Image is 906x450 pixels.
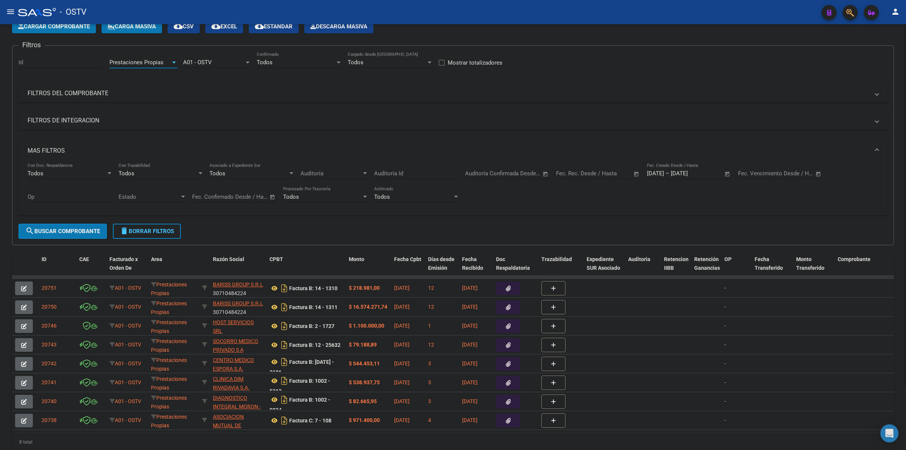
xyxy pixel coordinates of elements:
[151,376,187,391] span: Prestaciones Propias
[346,251,391,285] datatable-header-cell: Monto
[628,256,650,262] span: Auditoria
[108,23,156,30] span: Carga Masiva
[428,304,434,310] span: 12
[279,301,289,313] i: Descargar documento
[587,256,620,271] span: Expediente SUR Asociado
[109,59,163,66] span: Prestaciones Propias
[394,379,410,385] span: [DATE]
[115,379,141,385] span: A01 - OSTV
[270,397,330,413] strong: Factura B: 1002 - 9824
[213,337,263,353] div: 30612213417
[28,89,869,97] mat-panel-title: FILTROS DEL COMPROBANTE
[213,256,244,262] span: Razón Social
[270,359,334,375] strong: Factura B: [DATE] - 3186
[723,170,732,178] button: Open calendar
[724,285,726,291] span: -
[42,304,57,310] span: 20750
[349,304,387,310] strong: $ 16.574.271,74
[12,20,96,33] button: Cargar Comprobante
[268,193,277,201] button: Open calendar
[349,398,377,404] strong: $ 82.665,95
[151,256,162,262] span: Area
[213,281,263,288] span: BARISS GROUP S.R.L
[283,193,299,200] span: Todos
[102,20,162,33] button: Carga Masiva
[183,59,212,66] span: A01 - OSTV
[556,170,581,177] input: Start date
[462,323,478,329] span: [DATE]
[796,256,824,271] span: Monto Transferido
[349,256,364,262] span: Monto
[213,356,263,372] div: 30709648906
[462,304,478,310] span: [DATE]
[279,320,289,332] i: Descargar documento
[724,323,726,329] span: -
[120,228,174,235] span: Borrar Filtros
[289,418,331,424] strong: Factura C: 7 - 108
[661,251,691,285] datatable-header-cell: Retencion IIBB
[42,285,57,291] span: 20751
[120,226,129,235] mat-icon: delete
[42,360,57,366] span: 20742
[838,256,871,262] span: Comprobante
[394,398,410,404] span: [DATE]
[724,417,726,423] span: -
[462,417,478,423] span: [DATE]
[348,59,364,66] span: Todos
[18,139,888,163] mat-expansion-panel-header: MAS FILTROS
[211,22,220,31] mat-icon: cloud_download
[428,342,434,348] span: 12
[205,20,243,33] button: EXCEL
[289,285,337,291] strong: Factura B: 14 - 1310
[835,251,903,285] datatable-header-cell: Comprobante
[724,256,732,262] span: OP
[428,360,431,366] span: 3
[349,342,377,348] strong: $ 79.188,89
[213,300,263,306] span: BARISS GROUP S.R.L
[724,379,726,385] span: -
[115,342,141,348] span: A01 - OSTV
[115,323,141,329] span: A01 - OSTV
[213,319,254,334] span: HOST SERVICIOS SRL
[6,7,15,16] mat-icon: menu
[462,285,478,291] span: [DATE]
[115,304,141,310] span: A01 - OSTV
[213,299,263,315] div: 30710484224
[249,20,299,33] button: Estandar
[151,319,187,334] span: Prestaciones Propias
[257,59,273,66] span: Todos
[428,256,455,271] span: Días desde Emisión
[769,170,806,177] input: End date
[664,256,689,271] span: Retencion IIBB
[300,170,362,177] span: Auditoría
[255,22,264,31] mat-icon: cloud_download
[79,256,89,262] span: CAE
[391,251,425,285] datatable-header-cell: Fecha Cpbt
[267,251,346,285] datatable-header-cell: CPBT
[724,304,726,310] span: -
[724,360,726,366] span: -
[632,170,641,178] button: Open calendar
[496,170,533,177] input: End date
[119,193,180,200] span: Estado
[289,323,334,329] strong: Factura B: 2 - 1727
[891,7,900,16] mat-icon: person
[289,304,337,310] strong: Factura B: 14 - 1311
[174,22,183,31] mat-icon: cloud_download
[647,170,664,177] input: Start date
[462,379,478,385] span: [DATE]
[279,356,289,368] i: Descargar documento
[18,163,888,216] div: MAS FILTROS
[428,417,431,423] span: 4
[213,338,258,353] span: SOCORRO MEDICO PRIVADO S A
[213,376,250,391] span: CLINICA DIM RIVADAVIA S.A.
[270,378,330,394] strong: Factura B: 1002 - 5312
[349,285,380,291] strong: $ 218.981,00
[42,256,46,262] span: ID
[42,417,57,423] span: 20738
[213,375,263,391] div: 30714384429
[18,111,888,130] mat-expansion-panel-header: FILTROS DE INTEGRACION
[625,251,661,285] datatable-header-cell: Auditoria
[428,323,431,329] span: 1
[349,417,380,423] strong: $ 971.400,00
